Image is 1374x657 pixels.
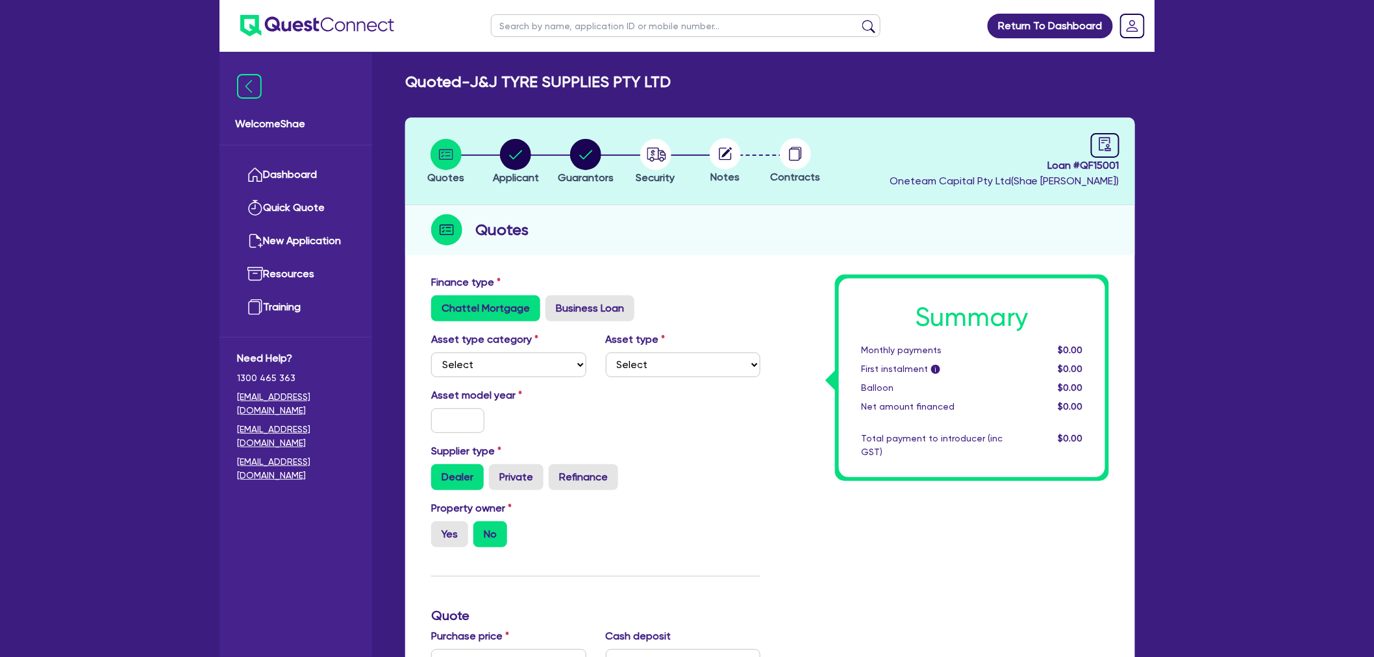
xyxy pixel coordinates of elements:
a: [EMAIL_ADDRESS][DOMAIN_NAME] [237,390,355,417]
span: Quotes [427,171,464,184]
a: audit [1091,133,1119,158]
span: i [931,365,940,374]
a: Return To Dashboard [988,14,1113,38]
img: training [247,299,263,315]
span: Welcome Shae [235,116,356,132]
label: Dealer [431,464,484,490]
a: Dashboard [237,158,355,192]
img: resources [247,266,263,282]
a: New Application [237,225,355,258]
label: Chattel Mortgage [431,295,540,321]
div: Monthly payments [851,343,1012,357]
span: Need Help? [237,351,355,366]
label: No [473,521,507,547]
label: Refinance [549,464,618,490]
label: Finance type [431,275,501,290]
span: Oneteam Capital Pty Ltd ( Shae [PERSON_NAME] ) [890,175,1119,187]
span: $0.00 [1058,433,1083,443]
span: $0.00 [1058,345,1083,355]
img: new-application [247,233,263,249]
div: Balloon [851,381,1012,395]
h2: Quotes [475,218,529,242]
span: Applicant [493,171,539,184]
span: $0.00 [1058,364,1083,374]
span: $0.00 [1058,401,1083,412]
button: Applicant [492,138,540,186]
a: [EMAIL_ADDRESS][DOMAIN_NAME] [237,423,355,450]
a: Training [237,291,355,324]
label: Supplier type [431,443,501,459]
img: icon-menu-close [237,74,262,99]
span: audit [1098,137,1112,151]
span: Loan # QF15001 [890,158,1119,173]
label: Private [489,464,543,490]
label: Property owner [431,501,512,516]
div: Net amount financed [851,400,1012,414]
label: Cash deposit [606,628,671,644]
input: Search by name, application ID or mobile number... [491,14,881,37]
a: Quick Quote [237,192,355,225]
button: Quotes [427,138,465,186]
h2: Quoted - J&J TYRE SUPPLIES PTY LTD [405,73,671,92]
div: First instalment [851,362,1012,376]
label: Business Loan [545,295,634,321]
button: Security [636,138,676,186]
span: Contracts [770,171,820,183]
label: Asset type category [431,332,538,347]
h1: Summary [861,302,1083,333]
div: Total payment to introducer (inc GST) [851,432,1012,459]
label: Asset type [606,332,666,347]
span: Guarantors [558,171,614,184]
span: Security [636,171,675,184]
img: quick-quote [247,200,263,216]
a: Dropdown toggle [1116,9,1149,43]
label: Purchase price [431,628,509,644]
button: Guarantors [557,138,614,186]
label: Asset model year [421,388,596,403]
h3: Quote [431,608,760,623]
img: step-icon [431,214,462,245]
span: Notes [711,171,740,183]
a: [EMAIL_ADDRESS][DOMAIN_NAME] [237,455,355,482]
span: $0.00 [1058,382,1083,393]
img: quest-connect-logo-blue [240,15,394,36]
label: Yes [431,521,468,547]
span: 1300 465 363 [237,371,355,385]
a: Resources [237,258,355,291]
